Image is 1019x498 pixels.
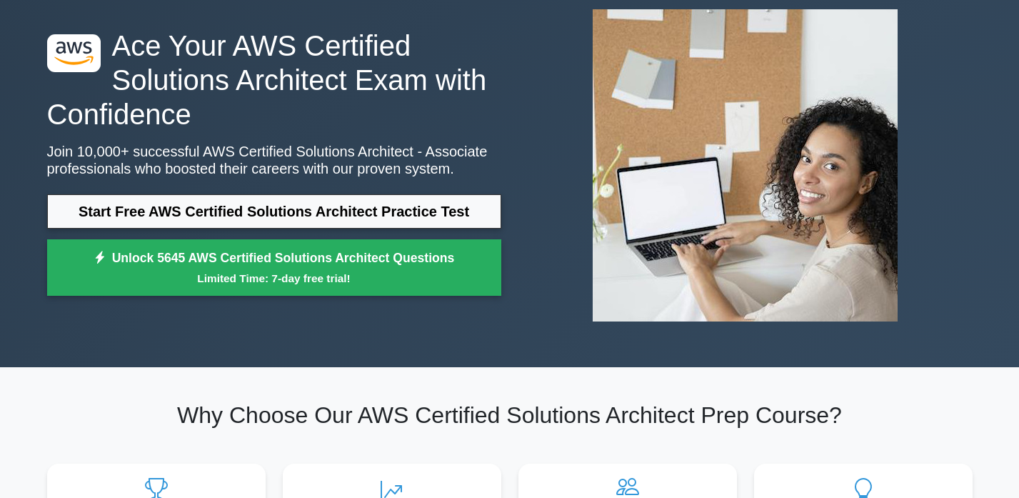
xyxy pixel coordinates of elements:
[65,270,483,287] small: Limited Time: 7-day free trial!
[47,29,501,131] h1: Ace Your AWS Certified Solutions Architect Exam with Confidence
[47,402,973,429] h2: Why Choose Our AWS Certified Solutions Architect Prep Course?
[47,239,501,297] a: Unlock 5645 AWS Certified Solutions Architect QuestionsLimited Time: 7-day free trial!
[47,194,501,229] a: Start Free AWS Certified Solutions Architect Practice Test
[47,143,501,177] p: Join 10,000+ successful AWS Certified Solutions Architect - Associate professionals who boosted t...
